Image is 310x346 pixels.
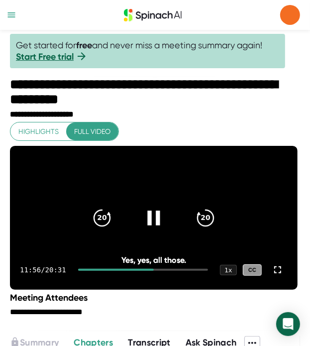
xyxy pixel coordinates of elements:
[276,312,300,336] div: Open Intercom Messenger
[220,265,237,275] div: 1 x
[16,51,74,62] a: Start Free trial
[18,125,59,138] span: Highlights
[76,40,92,51] b: free
[16,40,279,62] span: Get started for and never miss a meeting summary again!
[66,122,118,141] button: Full video
[39,255,269,265] div: Yes, yes, all those.
[10,292,300,303] div: Meeting Attendees
[20,266,66,274] div: 11:56 / 20:31
[10,122,67,141] button: Highlights
[74,125,110,138] span: Full video
[243,264,262,276] div: CC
